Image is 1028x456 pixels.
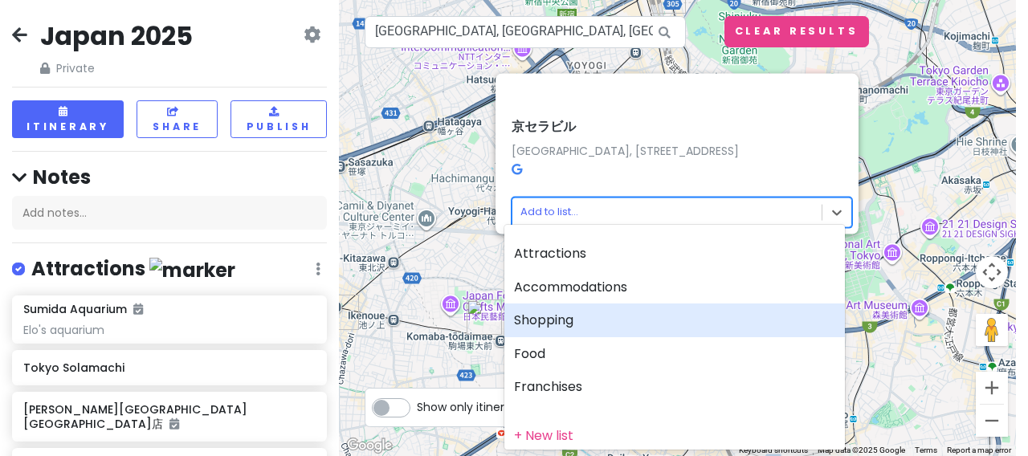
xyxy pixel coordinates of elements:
div: Attractions [504,237,845,271]
div: Accommodations [504,271,845,304]
div: Food [504,337,845,371]
div: + New list [504,419,845,453]
div: Franchises [504,370,845,404]
div: Shopping [504,303,845,337]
